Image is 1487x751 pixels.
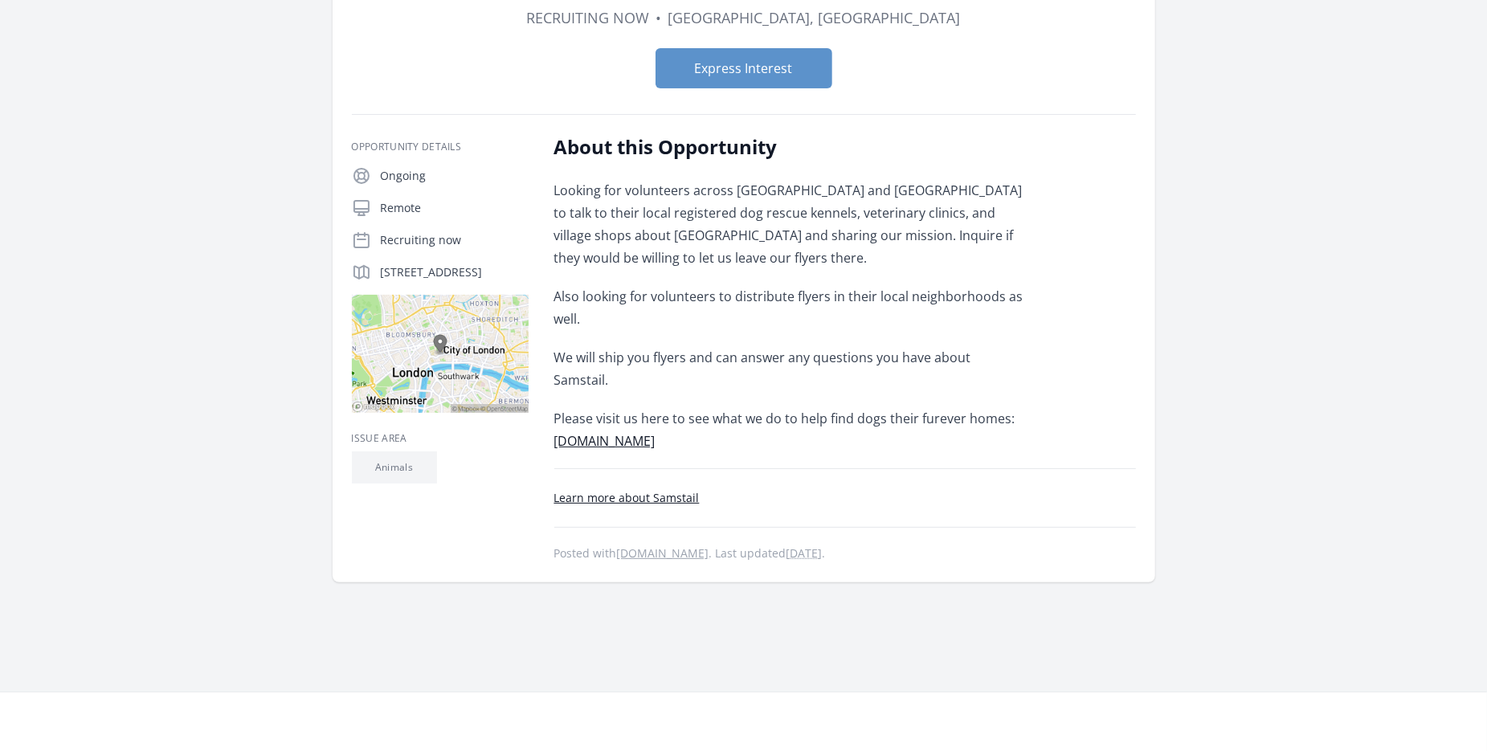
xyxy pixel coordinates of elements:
button: Express Interest [656,48,832,88]
p: Ongoing [381,168,529,184]
abbr: Mon, Aug 11, 2025 10:23 PM [786,545,823,561]
li: Animals [352,451,437,484]
a: [DOMAIN_NAME] [554,432,656,450]
p: We will ship you flyers and can answer any questions you have about Samstail. [554,346,1024,391]
p: Looking for volunteers across [GEOGRAPHIC_DATA] and [GEOGRAPHIC_DATA] to talk to their local regi... [554,179,1024,269]
dd: Recruiting now [527,6,650,29]
p: Please visit us here to see what we do to help find dogs their furever homes: [554,407,1024,452]
h3: Opportunity Details [352,141,529,153]
div: • [656,6,662,29]
img: Map [352,295,529,413]
dd: [GEOGRAPHIC_DATA], [GEOGRAPHIC_DATA] [668,6,961,29]
h3: Issue area [352,432,529,445]
a: [DOMAIN_NAME] [617,545,709,561]
a: Learn more about Samstail [554,490,700,505]
p: Remote [381,200,529,216]
p: Posted with . Last updated . [554,547,1136,560]
p: [STREET_ADDRESS] [381,264,529,280]
p: Recruiting now [381,232,529,248]
p: Also looking for volunteers to distribute flyers in their local neighborhoods as well. [554,285,1024,330]
h2: About this Opportunity [554,134,1024,160]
